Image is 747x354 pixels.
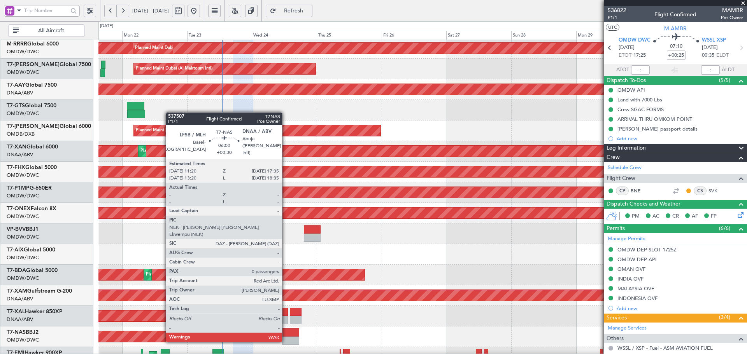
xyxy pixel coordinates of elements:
[7,227,39,232] a: VP-BVVBBJ1
[607,76,646,85] span: Dispatch To-Dos
[670,43,682,51] span: 07:10
[7,316,33,323] a: DNAA/ABV
[7,103,25,108] span: T7-GTS
[716,52,729,59] span: ELDT
[619,44,635,52] span: [DATE]
[7,151,33,158] a: DNAA/ABV
[617,116,692,122] div: ARRIVAL THRU OMKOM POINT
[21,28,82,33] span: All Aircraft
[616,66,629,74] span: ATOT
[7,165,57,170] a: T7-FHXGlobal 5000
[278,8,310,14] span: Refresh
[7,268,58,273] a: T7-BDAGlobal 5000
[608,14,626,21] span: P1/1
[382,31,447,40] div: Fri 26
[721,6,743,14] span: MAMBR
[7,41,59,47] a: M-RRRRGlobal 6000
[140,145,217,157] div: Planned Maint Dubai (Al Maktoum Intl)
[136,63,212,75] div: Planned Maint Dubai (Al Maktoum Intl)
[100,23,113,30] div: [DATE]
[619,52,631,59] span: ETOT
[619,37,651,44] span: OMDW DWC
[607,314,627,323] span: Services
[7,288,72,294] a: T7-XAMGulfstream G-200
[617,256,657,263] div: OMDW DEP API
[135,42,212,54] div: Planned Maint Dubai (Al Maktoum Intl)
[607,334,624,343] span: Others
[708,187,726,194] a: SVK
[632,213,640,220] span: PM
[719,76,730,84] span: (5/5)
[252,31,317,40] div: Wed 24
[7,309,25,314] span: T7-XAL
[617,276,644,282] div: INDIA OVF
[7,82,25,88] span: T7-AAY
[7,172,39,179] a: OMDW/DWC
[7,62,91,67] a: T7-[PERSON_NAME]Global 7500
[7,288,27,294] span: T7-XAM
[7,206,56,211] a: T7-ONEXFalcon 8X
[607,144,646,153] span: Leg Information
[7,227,26,232] span: VP-BVV
[24,5,68,16] input: Trip Number
[617,305,743,312] div: Add new
[617,285,654,292] div: MALAYSIA OVF
[617,135,743,142] div: Add new
[633,52,646,59] span: 17:25
[607,174,635,183] span: Flight Crew
[7,144,58,150] a: T7-XANGlobal 6000
[617,266,645,272] div: OMAN OVF
[132,7,169,14] span: [DATE] - [DATE]
[122,31,187,40] div: Mon 22
[608,324,647,332] a: Manage Services
[7,144,26,150] span: T7-XAN
[7,268,26,273] span: T7-BDA
[692,213,698,220] span: AF
[7,309,63,314] a: T7-XALHawker 850XP
[7,110,39,117] a: OMDW/DWC
[7,234,39,241] a: OMDW/DWC
[617,87,645,93] div: OMDW API
[187,31,252,40] div: Tue 23
[702,52,714,59] span: 00:35
[7,206,31,211] span: T7-ONEX
[266,5,312,17] button: Refresh
[7,165,25,170] span: T7-FHX
[511,31,576,40] div: Sun 28
[654,10,696,19] div: Flight Confirmed
[7,254,39,261] a: OMDW/DWC
[702,44,718,52] span: [DATE]
[608,235,645,243] a: Manage Permits
[608,164,642,172] a: Schedule Crew
[446,31,511,40] div: Sat 27
[146,269,223,281] div: Planned Maint Dubai (Al Maktoum Intl)
[617,345,713,351] a: WSSL / XSP - Fuel - ASM AVIATION FUEL
[617,246,677,253] div: OMDW DEP SLOT 1725Z
[576,31,641,40] div: Mon 29
[7,103,56,108] a: T7-GTSGlobal 7500
[719,224,730,232] span: (6/6)
[617,126,698,132] div: [PERSON_NAME] passport details
[7,295,33,302] a: DNAA/ABV
[7,82,57,88] a: T7-AAYGlobal 7500
[694,187,707,195] div: CS
[616,187,629,195] div: CP
[608,6,626,14] span: 536822
[722,66,735,74] span: ALDT
[607,153,620,162] span: Crew
[607,200,680,209] span: Dispatch Checks and Weather
[317,31,382,40] div: Thu 25
[7,337,39,344] a: OMDW/DWC
[617,295,658,302] div: INDONESIA OVF
[7,185,52,191] a: T7-P1MPG-650ER
[617,106,664,113] div: Crew SGAC FORMS
[7,69,39,76] a: OMDW/DWC
[702,37,726,44] span: WSSL XSP
[7,330,39,335] a: T7-NASBBJ2
[9,24,84,37] button: All Aircraft
[7,247,55,253] a: T7-AIXGlobal 5000
[7,192,39,199] a: OMDW/DWC
[7,247,24,253] span: T7-AIX
[7,124,91,129] a: T7-[PERSON_NAME]Global 6000
[672,213,679,220] span: CR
